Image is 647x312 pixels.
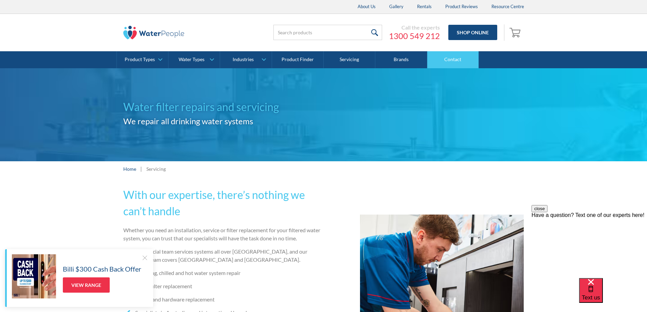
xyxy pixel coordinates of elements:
a: Home [123,165,136,172]
a: Product Finder [272,51,324,68]
p: Whether you need an installation, service or filter replacement for your filtered water system, y... [123,226,321,242]
h1: Water filter repairs and servicing [123,99,324,115]
iframe: podium webchat widget bubble [579,278,647,312]
h5: Billi $300 Cash Back Offer [63,264,141,274]
a: Open empty cart [508,24,524,41]
input: Search products [273,25,382,40]
a: Water Types [168,51,220,68]
a: View Range [63,277,110,293]
div: Call the experts [389,24,440,31]
li: Faucet and hardware replacement [123,295,321,304]
a: Contact [427,51,479,68]
li: Water filter replacement [123,282,321,290]
div: Product Types [125,57,155,62]
iframe: podium webchat widget prompt [532,205,647,287]
a: Servicing [324,51,375,68]
a: Shop Online [448,25,497,40]
img: The Water People [123,26,184,39]
div: | [140,165,143,173]
div: Industries [233,57,254,62]
a: Brands [375,51,427,68]
a: 1300 549 212 [389,31,440,41]
li: Sparkling, chilled and hot water system repair [123,269,321,277]
div: Servicing [146,165,166,172]
h2: We repair all drinking water systems [123,115,324,127]
a: Industries [220,51,271,68]
a: Product Types [117,51,168,68]
h2: With our expertise, there’s nothing we can’t handle [123,187,321,219]
img: Billi $300 Cash Back Offer [12,254,56,298]
div: Water Types [179,57,204,62]
img: shopping cart [509,27,522,38]
p: Our commercial team services systems all over [GEOGRAPHIC_DATA], and our residential team covers ... [123,247,321,264]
